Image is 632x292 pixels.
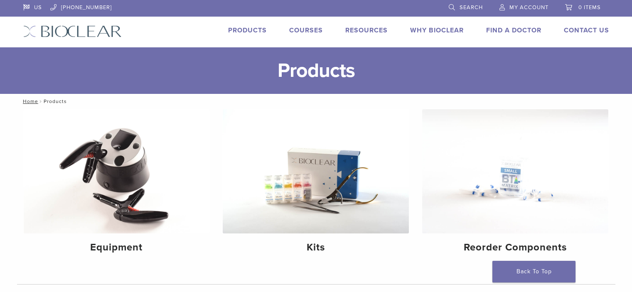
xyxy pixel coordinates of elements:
[422,109,608,233] img: Reorder Components
[229,240,402,255] h4: Kits
[223,109,409,233] img: Kits
[422,109,608,260] a: Reorder Components
[492,261,575,282] a: Back To Top
[486,26,541,34] a: Find A Doctor
[17,94,615,109] nav: Products
[564,26,609,34] a: Contact Us
[24,109,210,260] a: Equipment
[345,26,388,34] a: Resources
[23,25,122,37] img: Bioclear
[429,240,602,255] h4: Reorder Components
[30,240,203,255] h4: Equipment
[578,4,601,11] span: 0 items
[38,99,44,103] span: /
[24,109,210,233] img: Equipment
[410,26,464,34] a: Why Bioclear
[223,109,409,260] a: Kits
[289,26,323,34] a: Courses
[228,26,267,34] a: Products
[509,4,548,11] span: My Account
[460,4,483,11] span: Search
[20,98,38,104] a: Home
